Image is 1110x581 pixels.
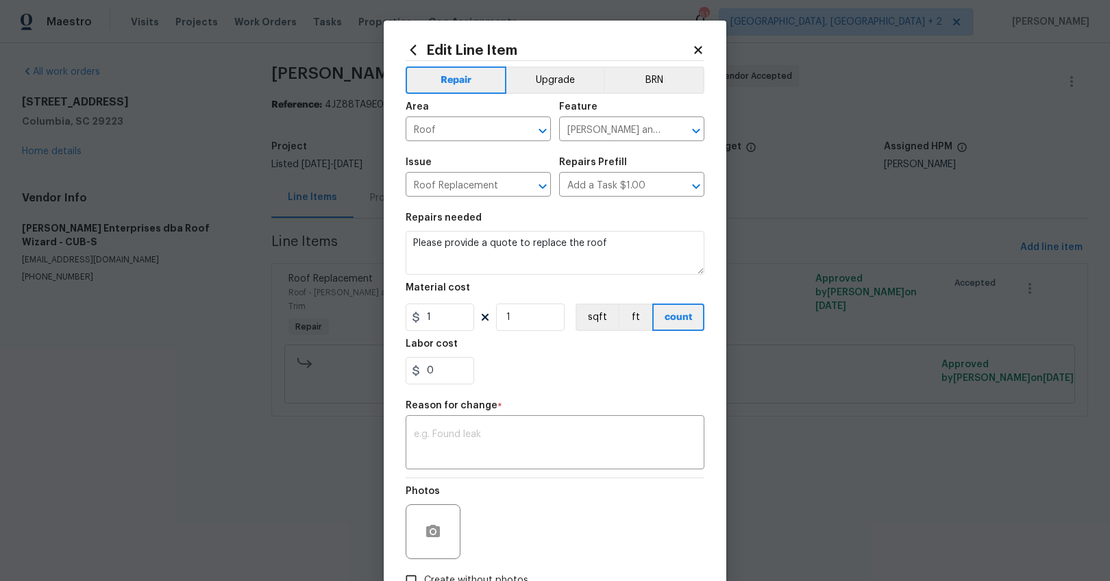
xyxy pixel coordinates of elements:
h5: Issue [406,158,432,167]
h5: Repairs Prefill [559,158,627,167]
h5: Photos [406,486,440,496]
button: sqft [576,304,618,331]
button: count [652,304,704,331]
h5: Reason for change [406,401,497,410]
button: Repair [406,66,506,94]
button: BRN [604,66,704,94]
button: Open [533,177,552,196]
h5: Repairs needed [406,213,482,223]
button: Open [533,121,552,140]
button: ft [618,304,652,331]
h5: Labor cost [406,339,458,349]
h2: Edit Line Item [406,42,692,58]
button: Open [687,177,706,196]
button: Open [687,121,706,140]
h5: Area [406,102,429,112]
button: Upgrade [506,66,604,94]
h5: Feature [559,102,597,112]
textarea: Please provide a quote to replace the roof [406,231,704,275]
h5: Material cost [406,283,470,293]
